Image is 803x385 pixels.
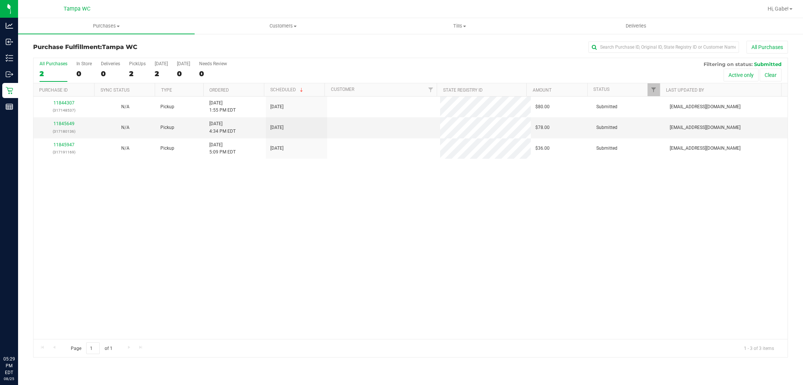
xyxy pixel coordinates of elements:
span: Deliveries [616,23,657,29]
a: State Registry ID [443,87,483,93]
h3: Purchase Fulfillment: [33,44,285,51]
a: Customer [331,87,354,92]
iframe: Resource center unread badge [22,324,31,333]
inline-svg: Outbound [6,71,13,78]
span: Page of 1 [64,342,119,354]
inline-svg: Analytics [6,22,13,29]
p: (317148537) [38,107,90,114]
span: Pickup [160,103,174,110]
span: [EMAIL_ADDRESS][DOMAIN_NAME] [670,103,741,110]
button: N/A [121,103,130,110]
span: $36.00 [535,145,550,152]
span: Filtering on status: [704,61,753,67]
div: 2 [129,69,146,78]
a: Customers [195,18,371,34]
span: Submitted [596,145,617,152]
input: Search Purchase ID, Original ID, State Registry ID or Customer Name... [588,41,739,53]
span: $78.00 [535,124,550,131]
span: Not Applicable [121,104,130,109]
p: 08/25 [3,376,15,382]
a: Purchase ID [39,87,68,93]
iframe: Resource center [8,325,30,347]
a: Ordered [209,87,229,93]
div: 2 [40,69,67,78]
span: [DATE] 1:55 PM EDT [209,100,236,114]
div: Deliveries [101,61,120,66]
div: [DATE] [177,61,190,66]
p: (317180136) [38,128,90,135]
button: N/A [121,124,130,131]
button: All Purchases [747,41,788,54]
span: [DATE] [270,124,283,131]
a: Scheduled [270,87,305,92]
span: Not Applicable [121,125,130,130]
a: Status [593,87,609,92]
p: 05:29 PM EDT [3,356,15,376]
span: Customers [195,23,371,29]
span: Pickup [160,124,174,131]
span: [EMAIL_ADDRESS][DOMAIN_NAME] [670,145,741,152]
div: 0 [177,69,190,78]
button: Clear [760,69,782,81]
div: All Purchases [40,61,67,66]
a: Type [161,87,172,93]
span: Not Applicable [121,146,130,151]
span: Submitted [596,103,617,110]
inline-svg: Inbound [6,38,13,46]
div: [DATE] [155,61,168,66]
button: Active only [724,69,759,81]
inline-svg: Reports [6,103,13,110]
span: [DATE] [270,103,283,110]
a: 11844307 [53,100,75,106]
span: 1 - 3 of 3 items [738,342,780,354]
button: N/A [121,145,130,152]
span: Purchases [18,23,195,29]
div: In Store [76,61,92,66]
a: 11845649 [53,121,75,126]
a: 11845947 [53,142,75,147]
span: [DATE] 5:09 PM EDT [209,141,236,156]
div: 2 [155,69,168,78]
span: Tampa WC [102,43,137,51]
a: Deliveries [548,18,724,34]
a: Last Updated By [666,87,704,93]
a: Filter [424,83,437,96]
span: [DATE] 4:34 PM EDT [209,120,236,135]
div: 0 [101,69,120,78]
span: [EMAIL_ADDRESS][DOMAIN_NAME] [670,124,741,131]
a: Amount [533,87,552,93]
span: [DATE] [270,145,283,152]
span: Tills [372,23,547,29]
a: Sync Status [101,87,130,93]
span: Submitted [754,61,782,67]
div: 0 [76,69,92,78]
span: Tampa WC [64,6,90,12]
input: 1 [86,342,100,354]
span: Hi, Gabe! [768,6,789,12]
inline-svg: Retail [6,87,13,94]
div: Needs Review [199,61,227,66]
inline-svg: Inventory [6,54,13,62]
a: Tills [371,18,548,34]
p: (317191169) [38,149,90,156]
a: Filter [648,83,660,96]
span: $80.00 [535,103,550,110]
a: Purchases [18,18,195,34]
span: Pickup [160,145,174,152]
span: Submitted [596,124,617,131]
div: PickUps [129,61,146,66]
div: 0 [199,69,227,78]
